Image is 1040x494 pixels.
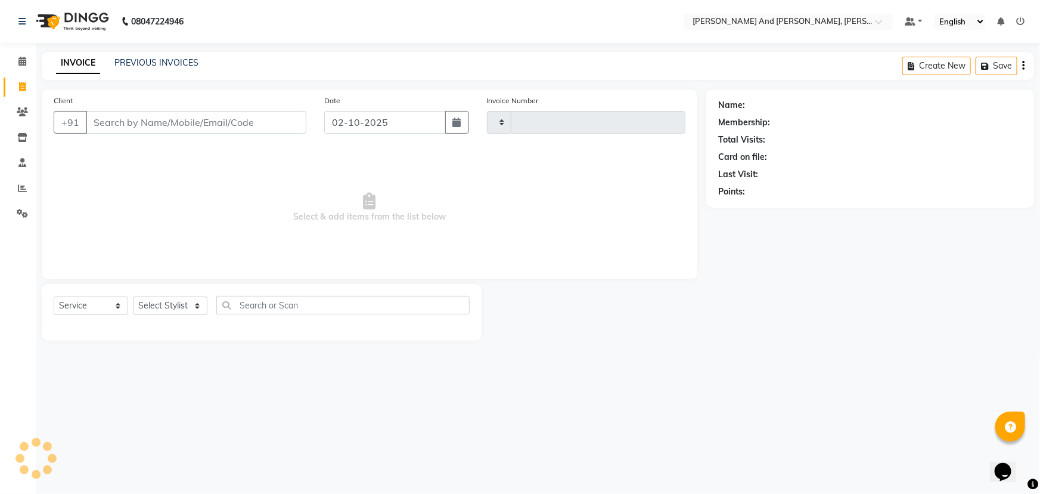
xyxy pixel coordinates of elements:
[902,57,971,75] button: Create New
[718,99,745,112] div: Name:
[990,446,1028,482] iframe: chat widget
[718,134,765,146] div: Total Visits:
[114,57,198,68] a: PREVIOUS INVOICES
[131,5,184,38] b: 08047224946
[487,95,539,106] label: Invoice Number
[718,186,745,198] div: Points:
[718,168,758,181] div: Last Visit:
[54,95,73,106] label: Client
[30,5,112,38] img: logo
[718,151,767,163] div: Card on file:
[54,111,87,134] button: +91
[216,296,470,314] input: Search or Scan
[718,116,770,129] div: Membership:
[86,111,306,134] input: Search by Name/Mobile/Email/Code
[976,57,1017,75] button: Save
[56,53,100,74] a: INVOICE
[54,148,685,267] span: Select & add items from the list below
[324,95,340,106] label: Date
